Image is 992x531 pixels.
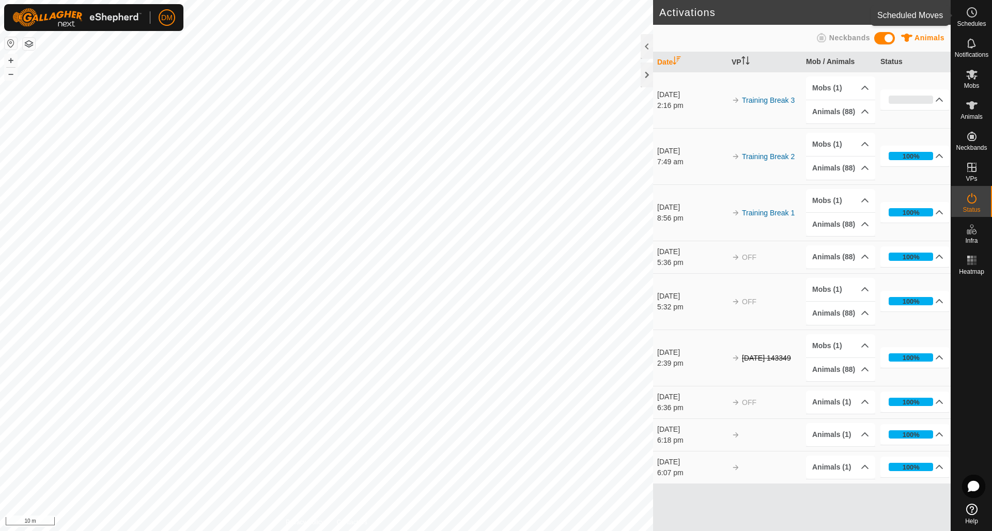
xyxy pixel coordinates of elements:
[806,157,875,180] p-accordion-header: Animals (88)
[5,68,17,80] button: –
[806,334,875,357] p-accordion-header: Mobs (1)
[880,392,950,412] p-accordion-header: 100%
[889,152,933,160] div: 100%
[806,302,875,325] p-accordion-header: Animals (88)
[732,253,740,261] img: arrow
[337,518,367,527] a: Contact Us
[960,114,983,120] span: Animals
[880,291,950,311] p-accordion-header: 100%
[657,347,726,358] div: [DATE]
[915,34,944,42] span: Animals
[657,146,726,157] div: [DATE]
[732,209,740,217] img: arrow
[963,207,980,213] span: Status
[732,96,740,104] img: arrow
[742,253,756,261] span: OFF
[880,424,950,445] p-accordion-header: 100%
[957,21,986,27] span: Schedules
[903,208,920,217] div: 100%
[657,435,726,446] div: 6:18 pm
[657,291,726,302] div: [DATE]
[657,457,726,467] div: [DATE]
[889,96,933,104] div: 0%
[732,298,740,306] img: arrow
[964,83,979,89] span: Mobs
[161,12,173,23] span: DM
[956,145,987,151] span: Neckbands
[889,208,933,216] div: 100%
[742,398,756,407] span: OFF
[880,246,950,267] p-accordion-header: 100%
[880,146,950,166] p-accordion-header: 100%
[5,37,17,50] button: Reset Map
[806,213,875,236] p-accordion-header: Animals (88)
[732,431,740,439] img: arrow
[903,151,920,161] div: 100%
[880,347,950,368] p-accordion-header: 100%
[880,202,950,223] p-accordion-header: 100%
[732,398,740,407] img: arrow
[889,463,933,471] div: 100%
[742,96,795,104] a: Training Break 3
[5,54,17,67] button: +
[657,100,726,111] div: 2:16 pm
[806,133,875,156] p-accordion-header: Mobs (1)
[732,354,740,362] img: arrow
[732,152,740,161] img: arrow
[657,202,726,213] div: [DATE]
[12,8,142,27] img: Gallagher Logo
[955,52,988,58] span: Notifications
[806,245,875,269] p-accordion-header: Animals (88)
[741,58,750,66] p-sorticon: Activate to sort
[903,430,920,440] div: 100%
[653,52,727,72] th: Date
[829,34,870,42] span: Neckbands
[657,424,726,435] div: [DATE]
[806,391,875,414] p-accordion-header: Animals (1)
[657,392,726,402] div: [DATE]
[657,402,726,413] div: 6:36 pm
[802,52,876,72] th: Mob / Animals
[806,358,875,381] p-accordion-header: Animals (88)
[935,5,940,20] span: 9
[951,499,992,528] a: Help
[965,238,978,244] span: Infra
[657,157,726,167] div: 7:49 am
[903,397,920,407] div: 100%
[732,463,740,472] img: arrow
[657,467,726,478] div: 6:07 pm
[903,296,920,306] div: 100%
[659,6,935,19] h2: Activations
[806,456,875,479] p-accordion-header: Animals (1)
[876,52,951,72] th: Status
[727,52,802,72] th: VP
[966,176,977,182] span: VPs
[742,298,756,306] span: OFF
[889,398,933,406] div: 100%
[965,518,978,524] span: Help
[23,38,35,50] button: Map Layers
[903,252,920,262] div: 100%
[286,518,324,527] a: Privacy Policy
[657,302,726,313] div: 5:32 pm
[742,152,795,161] a: Training Break 2
[889,430,933,439] div: 100%
[959,269,984,275] span: Heatmap
[806,423,875,446] p-accordion-header: Animals (1)
[657,213,726,224] div: 8:56 pm
[806,278,875,301] p-accordion-header: Mobs (1)
[880,457,950,477] p-accordion-header: 100%
[657,358,726,369] div: 2:39 pm
[889,253,933,261] div: 100%
[742,354,791,362] s: [DATE] 143349
[889,353,933,362] div: 100%
[806,189,875,212] p-accordion-header: Mobs (1)
[657,257,726,268] div: 5:36 pm
[673,58,681,66] p-sorticon: Activate to sort
[742,209,795,217] a: Training Break 1
[657,246,726,257] div: [DATE]
[880,89,950,110] p-accordion-header: 0%
[657,89,726,100] div: [DATE]
[806,76,875,100] p-accordion-header: Mobs (1)
[806,100,875,123] p-accordion-header: Animals (88)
